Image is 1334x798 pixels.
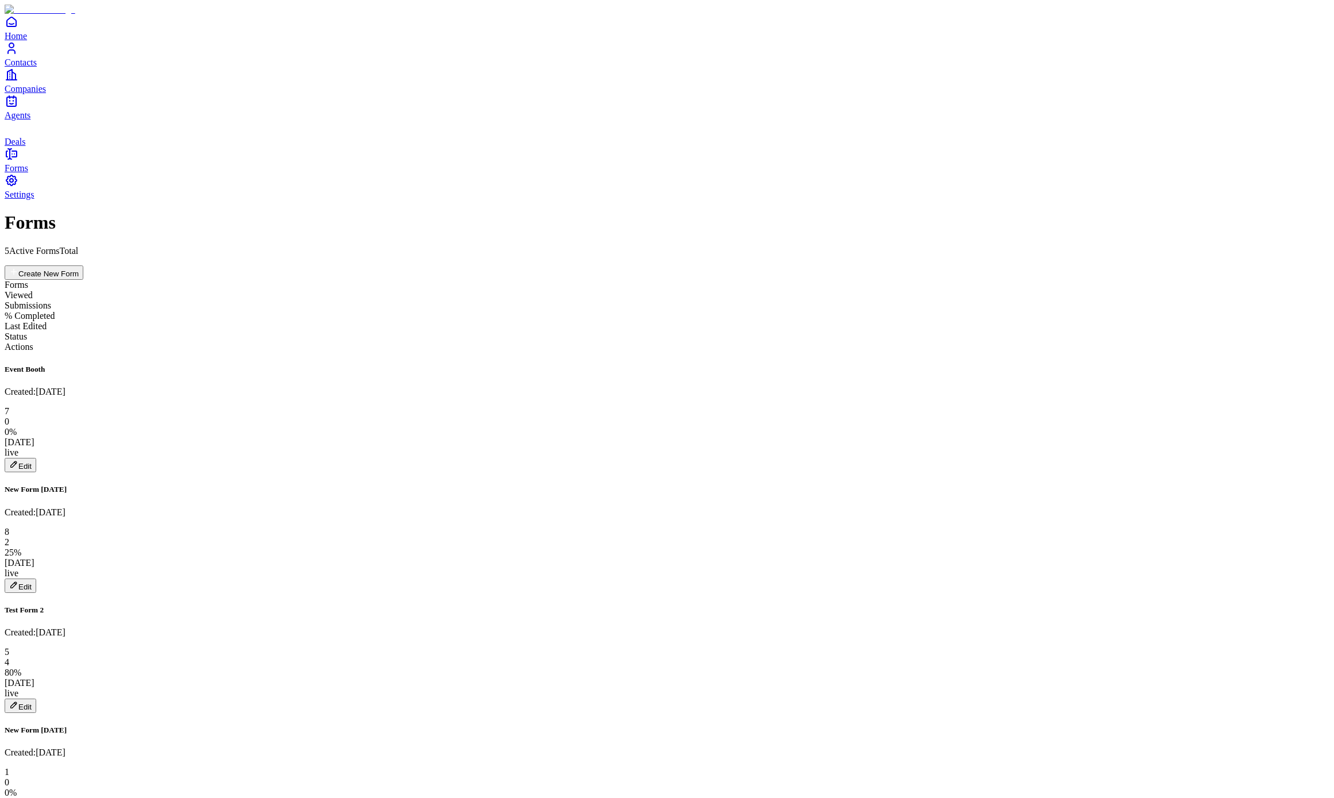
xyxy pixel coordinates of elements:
h1: Forms [5,212,1329,233]
div: 2 [5,537,1329,548]
span: Forms [5,163,28,173]
img: Item Brain Logo [5,5,75,15]
h5: New Form [DATE] [5,485,1329,494]
button: Edit [5,458,36,472]
div: [DATE] [5,437,1329,448]
div: 7 [5,406,1329,417]
a: Settings [5,174,1329,199]
div: % Completed [5,311,1329,321]
div: Actions [5,342,1329,352]
div: Status [5,331,1329,342]
p: Created: [DATE] [5,627,1329,638]
p: Created: [DATE] [5,507,1329,518]
a: Agents [5,94,1329,120]
div: 1 [5,767,1329,777]
a: Contacts [5,41,1329,67]
div: Submissions [5,300,1329,311]
a: Companies [5,68,1329,94]
h5: Event Booth [5,365,1329,374]
h5: New Form [DATE] [5,726,1329,735]
div: [DATE] [5,558,1329,568]
button: Create New Form [5,265,83,280]
p: Created: [DATE] [5,387,1329,397]
div: 80 % [5,668,1329,678]
div: 0 % [5,427,1329,437]
div: 4 [5,657,1329,668]
div: 0 [5,417,1329,427]
button: Edit [5,579,36,593]
span: Settings [5,190,34,199]
span: Deals [5,137,25,147]
button: Edit [5,699,36,713]
div: 0 % [5,788,1329,798]
span: Agents [5,110,30,120]
div: 5 [5,647,1329,657]
p: 5 Active Forms Total [5,246,1329,256]
div: Forms [5,280,1329,290]
span: Contacts [5,57,37,67]
div: [DATE] [5,678,1329,688]
div: live [5,568,1329,579]
div: Viewed [5,290,1329,300]
a: deals [5,121,1329,147]
a: Home [5,15,1329,41]
div: 8 [5,527,1329,537]
div: Last Edited [5,321,1329,331]
div: live [5,448,1329,458]
div: live [5,688,1329,699]
a: Forms [5,147,1329,173]
div: 0 [5,777,1329,788]
span: Companies [5,84,46,94]
h5: Test Form 2 [5,606,1329,615]
div: 25 % [5,548,1329,558]
span: Home [5,31,27,41]
p: Created: [DATE] [5,747,1329,758]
